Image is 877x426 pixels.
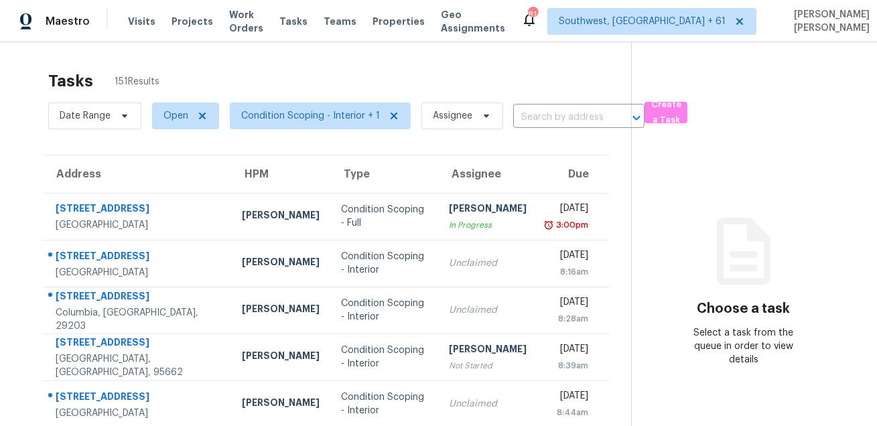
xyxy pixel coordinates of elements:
[449,303,527,317] div: Unclaimed
[449,218,527,232] div: In Progress
[341,250,427,277] div: Condition Scoping - Interior
[115,75,159,88] span: 151 Results
[548,265,589,279] div: 8:16am
[513,107,607,128] input: Search by address
[241,109,380,123] span: Condition Scoping - Interior + 1
[449,257,527,270] div: Unclaimed
[341,297,427,324] div: Condition Scoping - Interior
[433,109,472,123] span: Assignee
[548,295,589,312] div: [DATE]
[548,202,589,218] div: [DATE]
[48,74,93,88] h2: Tasks
[46,15,90,28] span: Maestro
[172,15,213,28] span: Projects
[56,407,220,420] div: [GEOGRAPHIC_DATA]
[548,312,589,326] div: 8:28am
[687,326,799,366] div: Select a task from the queue in order to view details
[56,266,220,279] div: [GEOGRAPHIC_DATA]
[242,349,320,366] div: [PERSON_NAME]
[56,352,220,379] div: [GEOGRAPHIC_DATA], [GEOGRAPHIC_DATA], 95662
[449,202,527,218] div: [PERSON_NAME]
[543,218,554,232] img: Overdue Alarm Icon
[697,302,790,315] h3: Choose a task
[163,109,188,123] span: Open
[60,109,111,123] span: Date Range
[554,218,589,232] div: 3:00pm
[651,97,681,128] span: Create a Task
[56,306,220,333] div: Columbia, [GEOGRAPHIC_DATA], 29203
[441,8,505,35] span: Geo Assignments
[56,249,220,266] div: [STREET_ADDRESS]
[548,342,589,359] div: [DATE]
[231,155,330,193] th: HPM
[43,155,231,193] th: Address
[645,102,687,123] button: Create a Task
[449,397,527,411] div: Unclaimed
[789,8,870,35] span: [PERSON_NAME] [PERSON_NAME]
[324,15,356,28] span: Teams
[242,396,320,413] div: [PERSON_NAME]
[528,8,537,21] div: 814
[341,390,427,417] div: Condition Scoping - Interior
[56,336,220,352] div: [STREET_ADDRESS]
[627,109,646,127] button: Open
[229,8,263,35] span: Work Orders
[449,342,527,359] div: [PERSON_NAME]
[548,359,589,372] div: 8:39am
[242,208,320,225] div: [PERSON_NAME]
[279,17,308,26] span: Tasks
[548,248,589,265] div: [DATE]
[56,390,220,407] div: [STREET_ADDRESS]
[242,302,320,319] div: [PERSON_NAME]
[56,218,220,232] div: [GEOGRAPHIC_DATA]
[341,203,427,230] div: Condition Scoping - Full
[330,155,438,193] th: Type
[128,15,155,28] span: Visits
[438,155,537,193] th: Assignee
[537,155,610,193] th: Due
[56,202,220,218] div: [STREET_ADDRESS]
[373,15,425,28] span: Properties
[56,289,220,306] div: [STREET_ADDRESS]
[559,15,726,28] span: Southwest, [GEOGRAPHIC_DATA] + 61
[341,344,427,370] div: Condition Scoping - Interior
[242,255,320,272] div: [PERSON_NAME]
[449,359,527,372] div: Not Started
[548,406,589,419] div: 8:44am
[548,389,589,406] div: [DATE]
